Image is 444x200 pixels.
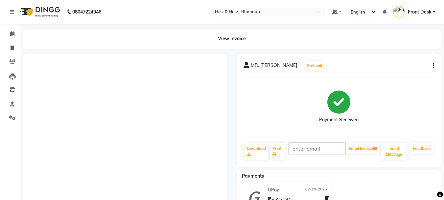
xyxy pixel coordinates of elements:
a: Feedback [410,143,433,154]
button: Send Message [381,143,408,160]
a: Print [270,143,285,160]
button: Email Invoice [346,143,380,154]
span: Payments [242,173,264,179]
button: Prebook [305,61,324,71]
img: Front Desk [393,6,405,17]
input: enter email [288,142,346,155]
span: GPay [268,186,279,193]
span: MR. [PERSON_NAME] [251,62,297,71]
div: Payment Received [319,116,359,123]
span: 02-10-2025 [305,186,327,193]
a: Download [244,143,269,160]
img: logo [17,3,62,21]
div: View Invoice [23,29,441,49]
b: 08047224946 [72,3,101,21]
span: Front Desk [408,9,432,15]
